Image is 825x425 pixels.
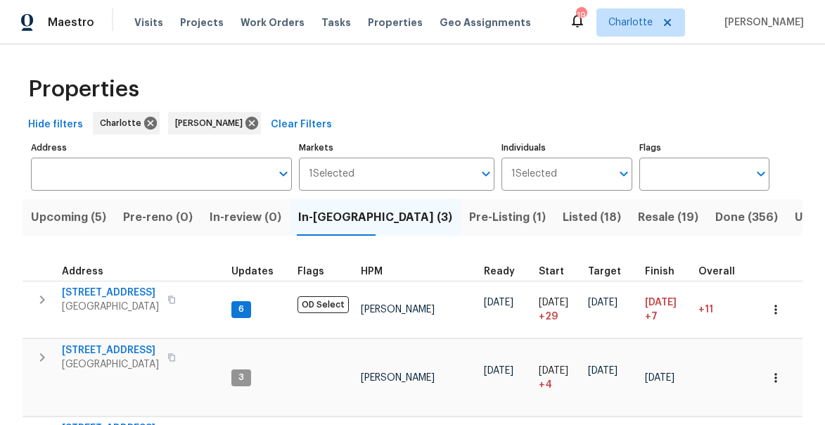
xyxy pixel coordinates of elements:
span: Upcoming (5) [31,208,106,227]
span: Start [539,267,564,277]
span: [PERSON_NAME] [361,305,435,315]
div: Earliest renovation start date (first business day after COE or Checkout) [484,267,527,277]
div: 19 [576,8,586,23]
span: Charlotte [608,15,653,30]
span: Overall [698,267,735,277]
span: 1 Selected [309,168,354,180]
span: Listed (18) [563,208,621,227]
span: Work Orders [241,15,305,30]
div: [PERSON_NAME] [168,112,261,134]
span: Geo Assignments [440,15,531,30]
label: Flags [639,144,769,152]
span: 6 [233,303,250,315]
span: 3 [233,372,250,383]
span: [DATE] [588,366,618,376]
button: Open [274,164,293,184]
span: Projects [180,15,224,30]
span: Properties [368,15,423,30]
label: Markets [299,144,494,152]
span: Pre-reno (0) [123,208,193,227]
span: [DATE] [588,298,618,307]
button: Hide filters [23,112,89,138]
span: [DATE] [645,373,674,383]
span: Visits [134,15,163,30]
span: +7 [645,310,658,324]
span: Charlotte [100,116,147,130]
span: In-[GEOGRAPHIC_DATA] (3) [298,208,452,227]
span: Maestro [48,15,94,30]
button: Open [751,164,771,184]
span: 1 Selected [511,168,557,180]
span: [DATE] [484,298,513,307]
label: Address [31,144,292,152]
span: Finish [645,267,674,277]
span: Target [588,267,621,277]
label: Individuals [501,144,632,152]
td: 11 day(s) past target finish date [693,281,753,338]
span: Address [62,267,103,277]
span: [DATE] [539,298,568,307]
button: Open [476,164,496,184]
span: Hide filters [28,116,83,134]
span: In-review (0) [210,208,281,227]
span: Resale (19) [638,208,698,227]
span: HPM [361,267,383,277]
span: Tasks [321,18,351,27]
span: Properties [28,82,139,96]
span: [DATE] [539,366,568,376]
span: +11 [698,305,713,315]
span: [DATE] [484,366,513,376]
span: [GEOGRAPHIC_DATA] [62,357,159,372]
div: Target renovation project end date [588,267,634,277]
span: Flags [298,267,324,277]
span: + 29 [539,310,558,324]
span: Done (356) [715,208,778,227]
span: [GEOGRAPHIC_DATA] [62,300,159,314]
span: Updates [231,267,274,277]
button: Clear Filters [265,112,338,138]
span: Ready [484,267,515,277]
span: [PERSON_NAME] [719,15,804,30]
span: Pre-Listing (1) [469,208,546,227]
span: + 4 [539,378,552,392]
td: Project started 29 days late [533,281,582,338]
div: Charlotte [93,112,160,134]
span: [PERSON_NAME] [361,373,435,383]
span: [DATE] [645,298,677,307]
span: [PERSON_NAME] [175,116,248,130]
span: [STREET_ADDRESS] [62,286,159,300]
td: Project started 4 days late [533,339,582,417]
button: Open [614,164,634,184]
span: Clear Filters [271,116,332,134]
span: OD Select [298,296,349,313]
span: [STREET_ADDRESS] [62,343,159,357]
